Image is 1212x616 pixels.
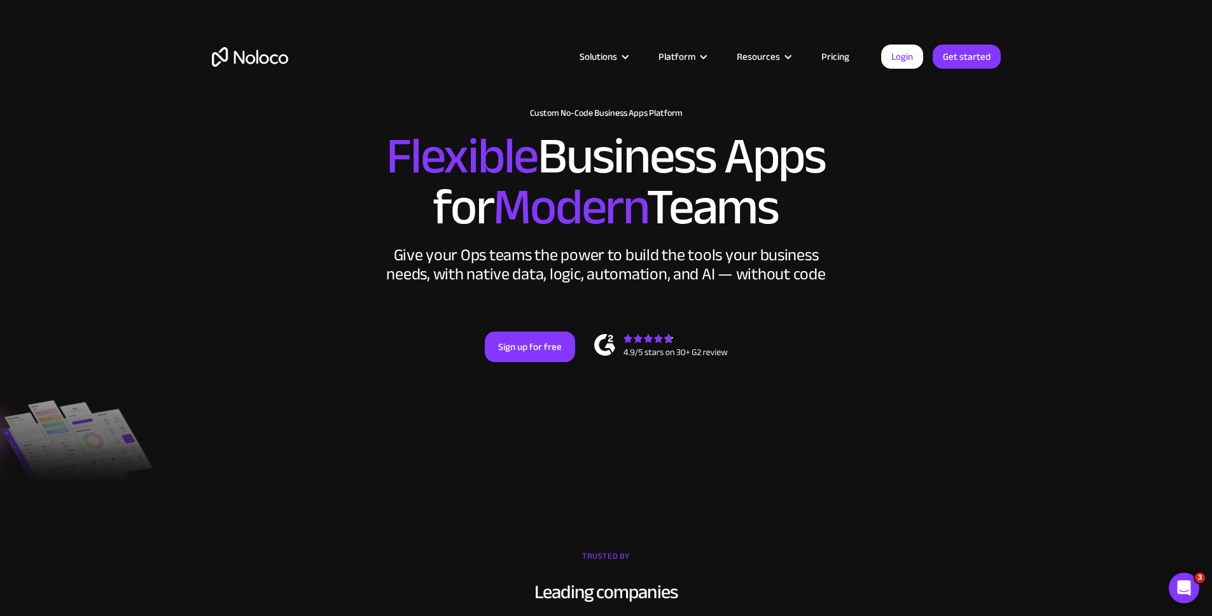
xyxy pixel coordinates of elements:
div: Resources [721,48,805,65]
div: Platform [658,48,695,65]
h2: Business Apps for Teams [212,131,1001,233]
a: home [212,47,288,67]
iframe: Intercom live chat [1169,573,1199,603]
div: Solutions [564,48,643,65]
div: Solutions [580,48,617,65]
a: Login [881,45,923,69]
span: Modern [493,160,646,255]
a: Sign up for free [485,332,575,362]
span: 3 [1195,573,1205,583]
a: Get started [933,45,1001,69]
div: Give your Ops teams the power to build the tools your business needs, with native data, logic, au... [384,246,829,284]
div: Platform [643,48,721,65]
span: Flexible [386,109,538,204]
a: Pricing [805,48,865,65]
div: Resources [737,48,780,65]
